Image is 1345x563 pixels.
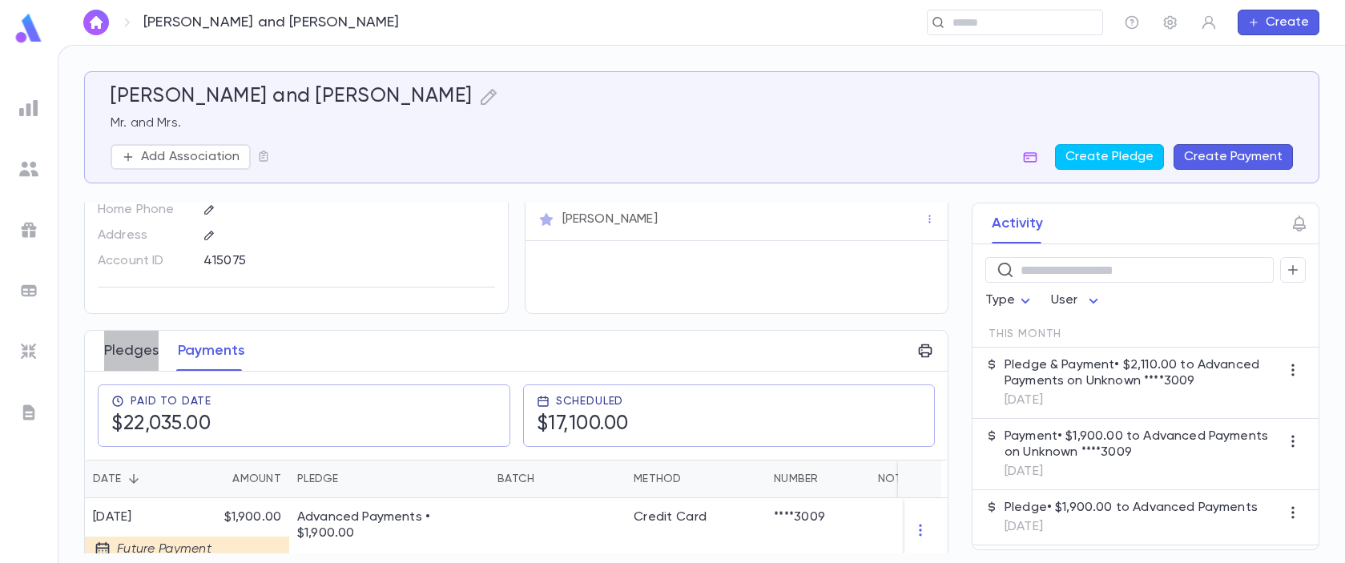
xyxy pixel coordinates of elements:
button: Payments [178,331,245,371]
h5: [PERSON_NAME] and [PERSON_NAME] [111,85,473,109]
p: Address [98,223,190,248]
div: Pledge [289,460,489,498]
h5: $22,035.00 [111,412,211,436]
p: [DATE] [1005,464,1280,480]
p: $1,900.00 [201,509,281,525]
img: home_white.a664292cf8c1dea59945f0da9f25487c.svg [87,16,106,29]
p: Mr. and Mrs. [111,115,1293,131]
button: Sort [121,466,147,492]
div: Amount [193,460,289,498]
span: This Month [989,328,1061,340]
span: Paid To Date [131,395,211,408]
img: campaigns_grey.99e729a5f7ee94e3726e6486bddda8f1.svg [19,220,38,239]
p: Advanced Payments • $1,900.00 [297,509,481,541]
span: User [1051,294,1078,307]
p: Add Association [141,149,240,165]
div: Type [985,285,1035,316]
div: Number [774,460,819,498]
div: Method [634,460,682,498]
button: Sort [682,466,707,492]
h5: $17,100.00 [537,412,629,436]
div: [DATE] [93,509,213,525]
p: Pledge • $1,900.00 to Advanced Payments [1005,500,1258,516]
div: Date [93,460,121,498]
p: Home Phone [98,197,190,223]
div: Credit Card [634,509,707,525]
button: Add Association [111,144,251,170]
div: Notes [870,460,1070,498]
div: 415075 [203,248,433,272]
img: batches_grey.339ca447c9d9533ef1741baa751efc33.svg [19,281,38,300]
p: [DATE] [1005,519,1258,535]
button: Create [1238,10,1319,35]
p: [DATE] [1005,392,1280,408]
div: User [1051,285,1104,316]
p: Payment • $1,900.00 to Advanced Payments on Unknown ****3009 [1005,428,1280,460]
div: Future Payment [85,537,221,562]
button: Sort [534,466,560,492]
div: Number [766,460,870,498]
p: Account ID [98,248,190,274]
button: Activity [992,203,1043,243]
img: letters_grey.7941b92b52307dd3b8a917253454ce1c.svg [19,403,38,422]
div: Method [626,460,766,498]
p: [PERSON_NAME] [562,211,658,227]
span: Scheduled [556,395,624,408]
div: Date [85,460,193,498]
div: Pledge [297,460,339,498]
p: [PERSON_NAME] and [PERSON_NAME] [143,14,400,31]
img: imports_grey.530a8a0e642e233f2baf0ef88e8c9fcb.svg [19,342,38,361]
div: Notes [878,460,914,498]
span: Type [985,294,1016,307]
img: students_grey.60c7aba0da46da39d6d829b817ac14fc.svg [19,159,38,179]
img: logo [13,13,45,44]
p: Pledge & Payment • $2,110.00 to Advanced Payments on Unknown ****3009 [1005,357,1280,389]
div: Batch [497,460,534,498]
div: Batch [489,460,626,498]
button: Pledges [104,331,159,371]
button: Create Pledge [1055,144,1164,170]
div: Amount [232,460,281,498]
button: Create Payment [1174,144,1293,170]
button: Sort [207,466,232,492]
img: reports_grey.c525e4749d1bce6a11f5fe2a8de1b229.svg [19,99,38,118]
